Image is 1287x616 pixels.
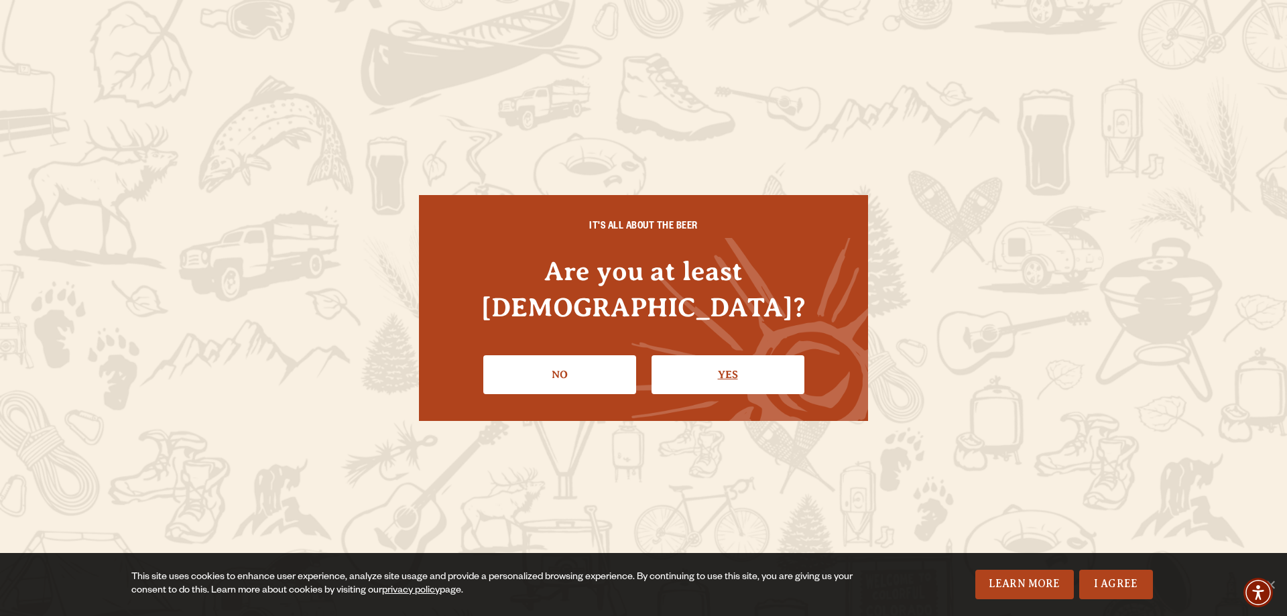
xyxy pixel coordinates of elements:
[975,570,1074,599] a: Learn More
[652,355,804,394] a: Confirm I'm 21 or older
[382,586,440,597] a: privacy policy
[1243,578,1273,607] div: Accessibility Menu
[446,222,841,234] h6: IT'S ALL ABOUT THE BEER
[131,571,863,598] div: This site uses cookies to enhance user experience, analyze site usage and provide a personalized ...
[483,355,636,394] a: No
[446,253,841,324] h4: Are you at least [DEMOGRAPHIC_DATA]?
[1079,570,1153,599] a: I Agree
